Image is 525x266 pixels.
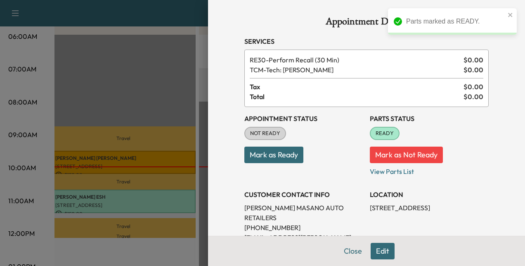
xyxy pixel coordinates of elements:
[245,129,285,138] span: NOT READY
[250,65,460,75] span: Tech: Colton M
[338,243,367,259] button: Close
[371,243,395,259] button: Edit
[244,190,363,199] h3: CUSTOMER CONTACT INFO
[370,163,489,176] p: View Parts List
[244,233,363,252] p: [EMAIL_ADDRESS][PERSON_NAME][DOMAIN_NAME]
[244,36,489,46] h3: Services
[250,82,464,92] span: Tax
[464,55,483,65] span: $ 0.00
[250,55,460,65] span: Perform Recall (30 Min)
[370,114,489,123] h3: Parts Status
[508,12,513,18] button: close
[250,92,464,102] span: Total
[371,129,399,138] span: READY
[244,17,489,30] h1: Appointment Details
[244,223,363,233] p: [PHONE_NUMBER]
[464,82,483,92] span: $ 0.00
[464,92,483,102] span: $ 0.00
[406,17,505,26] div: Parts marked as READY.
[244,203,363,223] p: [PERSON_NAME] MASANO AUTO RETAILERS
[244,147,303,163] button: Mark as Ready
[370,190,489,199] h3: LOCATION
[370,147,443,163] button: Mark as Not Ready
[370,203,489,213] p: [STREET_ADDRESS]
[464,65,483,75] span: $ 0.00
[244,114,363,123] h3: Appointment Status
